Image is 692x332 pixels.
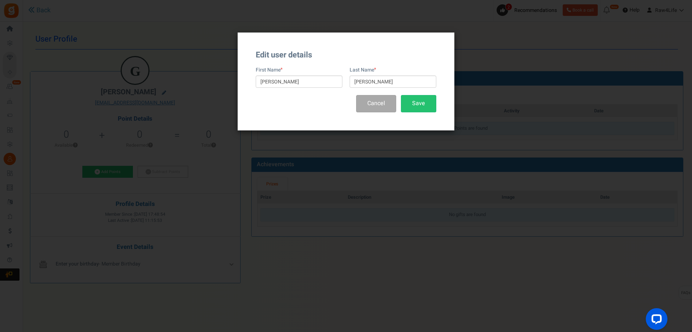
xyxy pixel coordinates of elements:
[356,95,396,112] button: Cancel
[256,66,281,74] label: First Name
[350,66,374,74] label: Last Name
[401,95,436,112] button: Save
[256,51,436,59] h3: Edit user details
